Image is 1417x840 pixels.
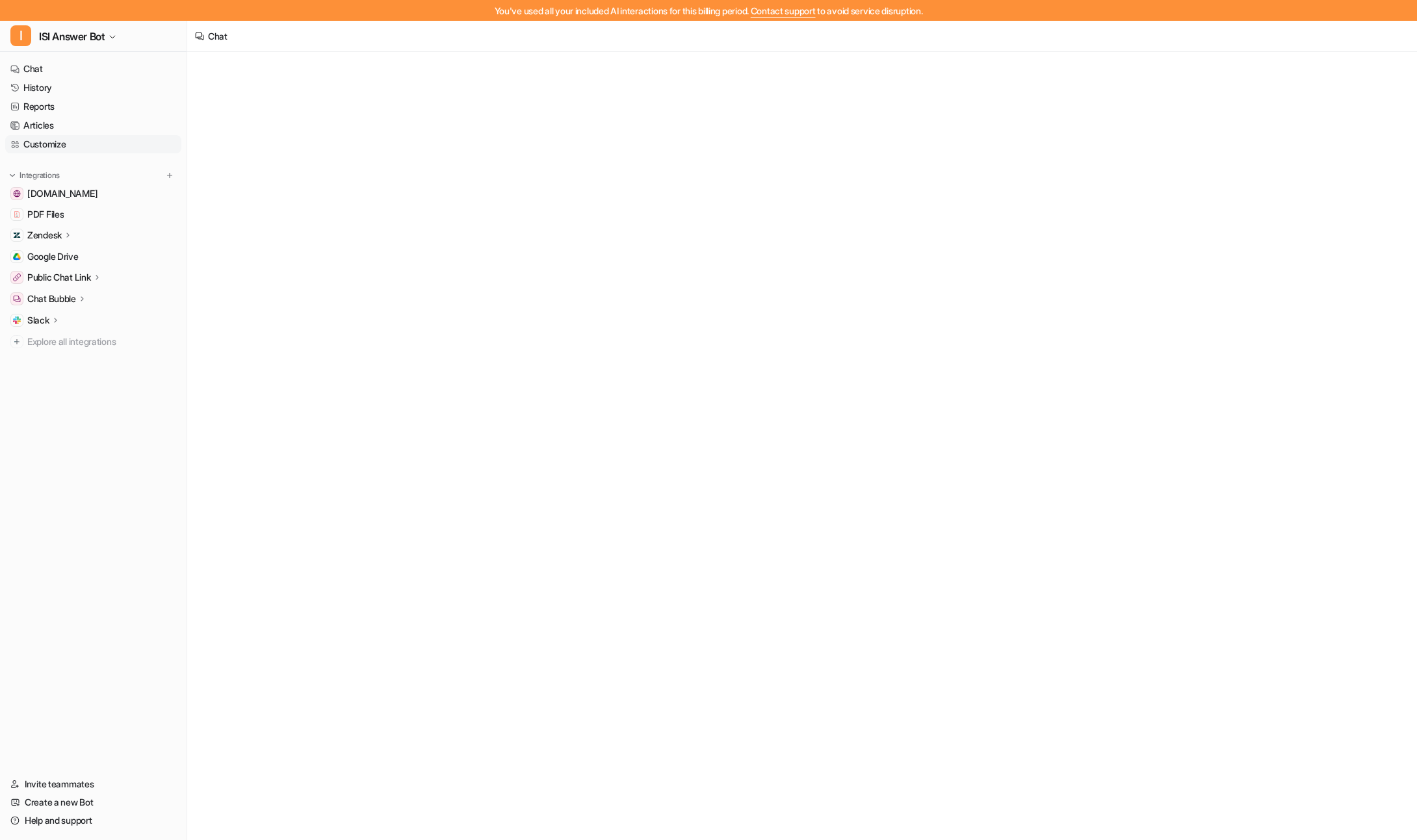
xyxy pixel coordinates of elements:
[5,135,181,153] a: Customize
[751,5,816,16] span: Contact support
[27,271,91,284] p: Public Chat Link
[13,210,21,218] img: PDF Files
[27,187,97,200] span: [DOMAIN_NAME]
[27,250,79,263] span: Google Drive
[27,331,176,352] span: Explore all integrations
[13,231,21,239] img: Zendesk
[5,248,181,266] a: Google DriveGoogle Drive
[5,205,181,223] a: PDF FilesPDF Files
[13,295,21,303] img: Chat Bubble
[27,208,64,221] span: PDF Files
[27,314,49,327] p: Slack
[5,79,181,97] a: History
[5,185,181,203] a: www.internationalstudentinsurance.com[DOMAIN_NAME]
[39,27,105,45] span: ISI Answer Bot
[13,274,21,281] img: Public Chat Link
[165,171,174,180] img: menu_add.svg
[13,316,21,324] img: Slack
[27,292,76,305] p: Chat Bubble
[13,190,21,197] img: www.internationalstudentinsurance.com
[5,169,64,182] button: Integrations
[27,229,62,242] p: Zendesk
[19,170,60,181] p: Integrations
[5,775,181,793] a: Invite teammates
[5,793,181,811] a: Create a new Bot
[5,811,181,830] a: Help and support
[10,25,31,46] span: I
[13,253,21,261] img: Google Drive
[10,335,23,348] img: explore all integrations
[8,171,17,180] img: expand menu
[5,60,181,78] a: Chat
[208,29,227,43] div: Chat
[5,116,181,134] a: Articles
[5,333,181,351] a: Explore all integrations
[5,97,181,116] a: Reports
